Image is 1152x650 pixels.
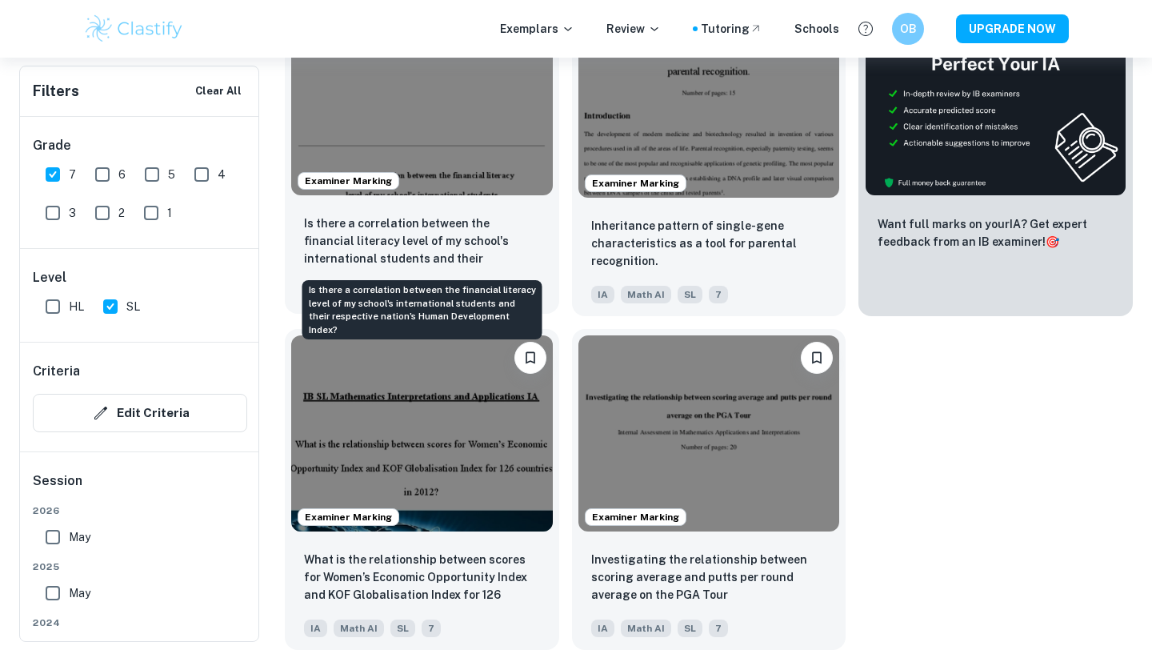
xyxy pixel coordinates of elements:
img: Math AI IA example thumbnail: What is the relationship between scores [291,335,553,532]
span: 7 [709,286,728,303]
span: SL [678,620,702,637]
span: 7 [422,620,441,637]
button: Bookmark [801,342,833,374]
span: 6 [118,166,126,183]
button: OB [892,13,924,45]
img: Math AI IA example thumbnail: Investigating the relationship between s [578,335,840,532]
span: 7 [709,620,728,637]
span: Examiner Marking [586,176,686,191]
h6: Session [33,471,247,504]
p: Inheritance pattern of single-gene characteristics as a tool for parental recognition. [591,217,827,270]
span: 2 [118,204,125,222]
span: 2025 [33,560,247,574]
span: 2026 [33,504,247,518]
span: SL [126,298,140,315]
h6: Filters [33,80,79,102]
p: Investigating the relationship between scoring average and putts per round average on the PGA Tour [591,551,827,604]
span: 🎯 [1046,235,1059,248]
span: SL [678,286,702,303]
span: Math AI [334,620,384,637]
span: IA [304,620,327,637]
span: May [69,528,90,546]
img: Math AI IA example thumbnail: Inheritance pattern of single-gene chara [578,2,840,198]
h6: Criteria [33,362,80,381]
span: 4 [218,166,226,183]
span: May [69,584,90,602]
span: Math AI [621,620,671,637]
span: 7 [69,166,76,183]
p: Exemplars [500,20,574,38]
img: Thumbnail [865,2,1126,196]
p: Is there a correlation between the financial literacy level of my school's international students... [304,215,540,269]
button: Clear All [191,79,246,103]
p: What is the relationship between scores for Women’s Economic Opportunity Index and KOF Globalisat... [304,551,540,605]
p: Review [606,20,661,38]
span: Examiner Marking [298,510,398,524]
span: IA [591,286,614,303]
a: Examiner MarkingBookmarkWhat is the relationship between scores for Women’s Economic Opportunity ... [285,329,559,650]
p: Want full marks on your IA ? Get expert feedback from an IB examiner! [878,215,1114,251]
span: Examiner Marking [586,510,686,524]
span: 1 [167,204,172,222]
span: 5 [168,166,175,183]
span: Examiner Marking [298,174,398,188]
img: Clastify logo [83,13,185,45]
button: Bookmark [514,342,546,374]
span: HL [69,298,84,315]
button: UPGRADE NOW [956,14,1069,43]
span: SL [390,620,415,637]
span: IA [591,620,614,637]
span: Math AI [621,286,671,303]
span: 2024 [33,616,247,630]
span: 3 [69,204,76,222]
div: Is there a correlation between the financial literacy level of my school's international students... [302,280,542,339]
button: Help and Feedback [852,15,879,42]
a: Examiner MarkingBookmarkInvestigating the relationship between scoring average and putts per roun... [572,329,846,650]
h6: OB [899,20,918,38]
a: Schools [794,20,839,38]
button: Edit Criteria [33,394,247,432]
h6: Level [33,268,247,287]
h6: Grade [33,136,247,155]
a: Tutoring [701,20,762,38]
